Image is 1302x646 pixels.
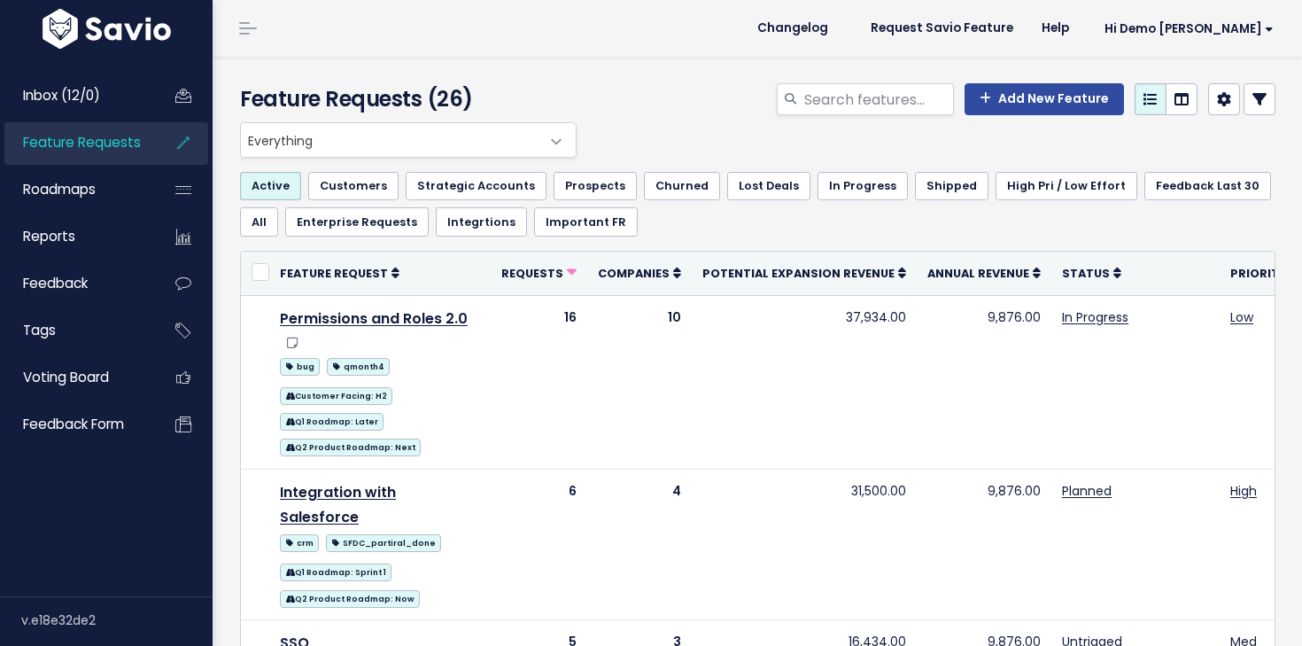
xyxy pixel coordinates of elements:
a: Integrtions [436,207,527,236]
a: Q2 Product Roadmap: Next [280,435,421,457]
td: 10 [587,295,692,469]
a: Tags [4,310,147,351]
a: Important FR [534,207,638,236]
span: Customer Facing: H2 [280,387,392,405]
a: Permissions and Roles 2.0 [280,308,468,329]
a: Voting Board [4,357,147,398]
span: Feedback [23,274,88,292]
a: Low [1230,308,1253,326]
a: crm [280,531,319,553]
span: bug [280,358,320,376]
span: qmonth4 [327,358,390,376]
a: Churned [644,172,720,200]
span: Q1 Roadmap: Sprint 1 [280,564,391,581]
a: Feedback form [4,404,147,445]
h4: Feature Requests (26) [240,83,568,115]
span: Requests [501,266,563,281]
a: Request Savio Feature [856,15,1027,42]
a: Help [1027,15,1083,42]
a: High Pri / Low Effort [996,172,1137,200]
td: 31,500.00 [692,469,917,619]
a: Enterprise Requests [285,207,429,236]
a: Annual Revenue [927,264,1041,282]
span: Roadmaps [23,180,96,198]
a: All [240,207,278,236]
span: Feature Requests [23,133,141,152]
a: In Progress [1062,308,1128,326]
a: Reports [4,216,147,257]
a: In Progress [818,172,908,200]
span: SFDC_partiral_done [326,534,441,552]
img: logo-white.9d6f32f41409.svg [38,9,175,49]
span: Feature Request [280,266,388,281]
span: Reports [23,227,75,245]
input: Search features... [802,83,954,115]
a: SFDC_partiral_done [326,531,441,553]
a: Customer Facing: H2 [280,384,392,406]
a: Lost Deals [727,172,810,200]
a: Roadmaps [4,169,147,210]
span: Hi Demo [PERSON_NAME] [1104,22,1274,35]
span: Tags [23,321,56,339]
span: Q2 Product Roadmap: Now [280,590,420,608]
span: Changelog [757,22,828,35]
span: Q2 Product Roadmap: Next [280,439,421,456]
a: Feature Requests [4,122,147,163]
div: v.e18e32de2 [21,597,213,643]
a: Status [1062,264,1121,282]
a: Companies [598,264,681,282]
a: Requests [501,264,577,282]
td: 16 [491,295,587,469]
td: 9,876.00 [917,469,1051,619]
a: Active [240,172,301,200]
a: Customers [308,172,399,200]
span: Inbox (12/0) [23,86,100,105]
span: Voting Board [23,368,109,386]
span: Companies [598,266,670,281]
span: Everything [240,122,577,158]
a: Prospects [554,172,637,200]
span: crm [280,534,319,552]
a: Hi Demo [PERSON_NAME] [1083,15,1288,43]
a: qmonth4 [327,354,390,377]
ul: Filter feature requests [240,172,1275,237]
span: Priority [1230,266,1286,281]
span: Potential Expansion Revenue [702,266,895,281]
a: Integration with Salesforce [280,482,396,528]
span: Everything [241,123,540,157]
span: Status [1062,266,1110,281]
a: Q2 Product Roadmap: Now [280,587,420,609]
td: 9,876.00 [917,295,1051,469]
span: Annual Revenue [927,266,1029,281]
a: Inbox (12/0) [4,75,147,116]
span: Feedback form [23,415,124,433]
a: Q1 Roadmap: Sprint 1 [280,560,391,582]
a: Add New Feature [965,83,1124,115]
a: Q1 Roadmap: Later [280,409,384,432]
td: 37,934.00 [692,295,917,469]
a: Feedback Last 30 [1144,172,1271,200]
a: High [1230,482,1257,500]
a: Feedback [4,263,147,304]
a: Potential Expansion Revenue [702,264,906,282]
a: Priority [1230,264,1298,282]
span: Q1 Roadmap: Later [280,413,384,431]
a: Strategic Accounts [406,172,546,200]
a: bug [280,354,320,377]
td: 6 [491,469,587,619]
a: Feature Request [280,264,399,282]
a: Shipped [915,172,988,200]
a: Planned [1062,482,1112,500]
td: 4 [587,469,692,619]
